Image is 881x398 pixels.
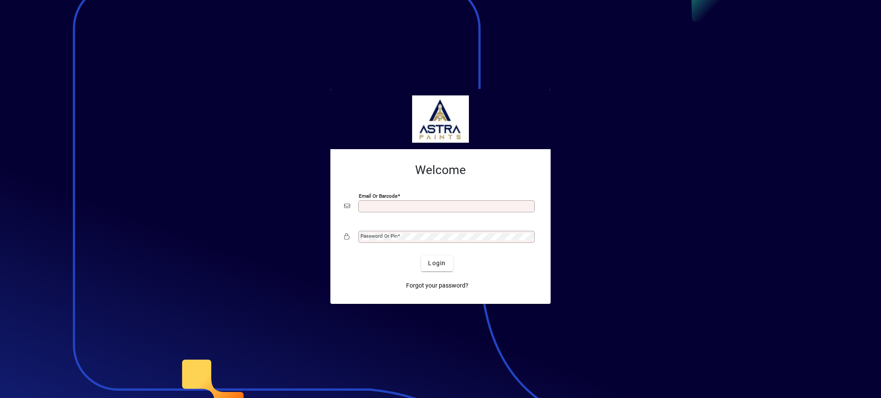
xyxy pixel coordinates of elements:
[428,259,446,268] span: Login
[403,278,472,294] a: Forgot your password?
[406,281,468,290] span: Forgot your password?
[344,163,537,178] h2: Welcome
[359,193,397,199] mat-label: Email or Barcode
[360,233,397,239] mat-label: Password or Pin
[421,256,453,271] button: Login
